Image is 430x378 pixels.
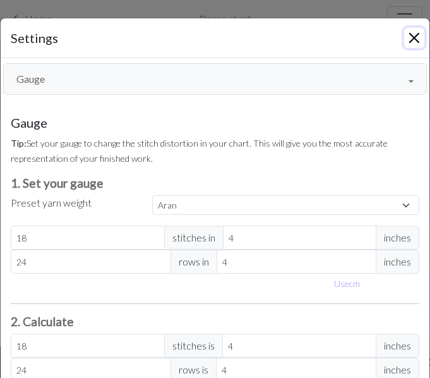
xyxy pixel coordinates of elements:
h5: Gauge [11,115,419,130]
span: stitches is [164,334,223,358]
label: Preset yarn weight [11,195,92,210]
button: Usecm [328,274,366,293]
h3: 1. Set your gauge [11,176,419,190]
span: stitches in [164,226,224,250]
h3: 2. Calculate [11,314,419,329]
span: inches [376,226,419,250]
span: rows in [170,250,217,274]
span: inches [376,250,419,274]
button: Gauge [3,63,427,95]
span: inches [376,334,419,358]
button: Close [404,28,424,48]
h5: Settings [11,28,58,47]
strong: Tip: [11,138,27,149]
small: Set your gauge to change the stitch distortion in your chart. This will give you the most accurat... [11,138,388,164]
